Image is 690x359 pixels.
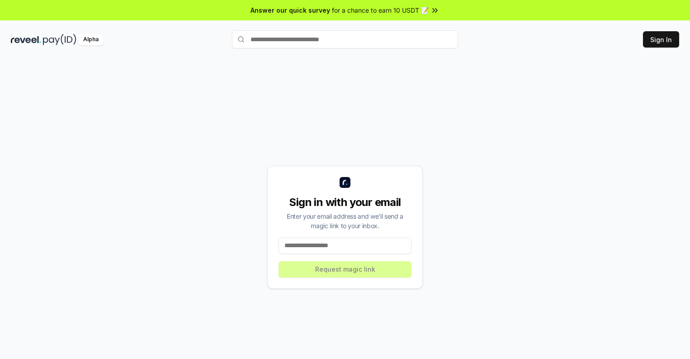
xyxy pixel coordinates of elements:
[340,177,350,188] img: logo_small
[332,5,429,15] span: for a chance to earn 10 USDT 📝
[43,34,76,45] img: pay_id
[279,211,411,230] div: Enter your email address and we’ll send a magic link to your inbox.
[78,34,104,45] div: Alpha
[250,5,330,15] span: Answer our quick survey
[643,31,679,48] button: Sign In
[11,34,41,45] img: reveel_dark
[279,195,411,210] div: Sign in with your email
